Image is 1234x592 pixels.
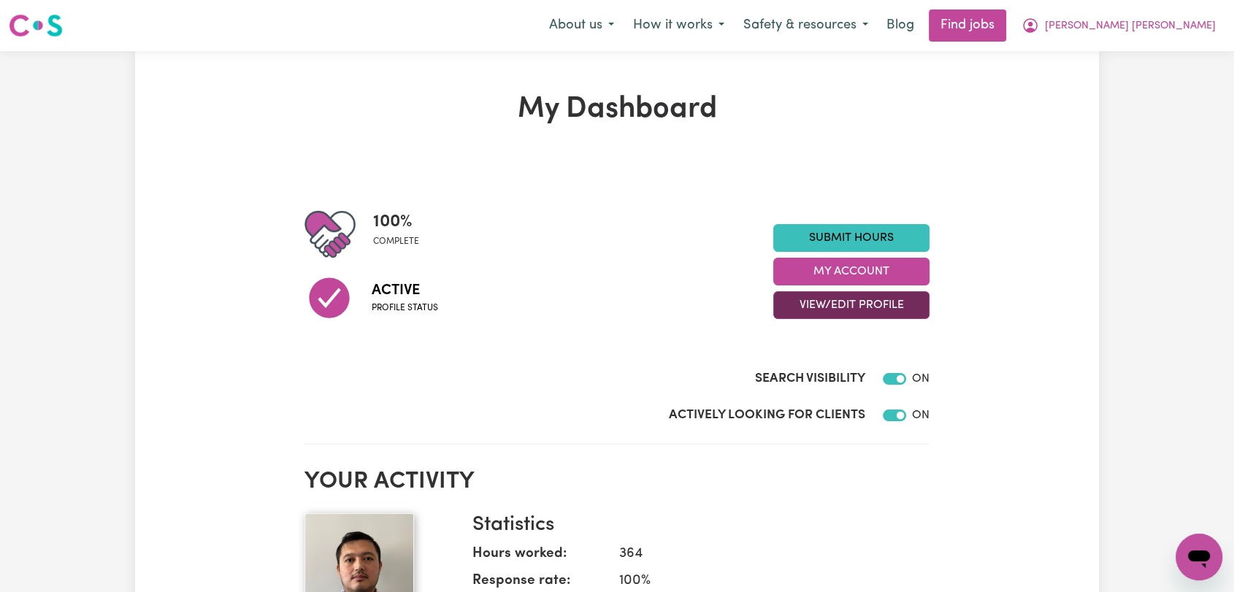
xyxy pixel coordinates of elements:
[929,9,1006,42] a: Find jobs
[372,301,438,315] span: Profile status
[912,410,930,421] span: ON
[1176,534,1222,580] iframe: Button to launch messaging window
[669,406,865,425] label: Actively Looking for Clients
[373,235,419,248] span: complete
[373,209,419,235] span: 100 %
[304,92,930,127] h1: My Dashboard
[773,224,930,252] a: Submit Hours
[373,209,431,260] div: Profile completeness: 100%
[624,10,734,41] button: How it works
[878,9,923,42] a: Blog
[608,544,918,565] dd: 364
[372,280,438,301] span: Active
[734,10,878,41] button: Safety & resources
[912,373,930,385] span: ON
[773,291,930,319] button: View/Edit Profile
[1012,10,1225,41] button: My Account
[472,513,918,538] h3: Statistics
[304,468,930,496] h2: Your activity
[1045,18,1216,34] span: [PERSON_NAME] [PERSON_NAME]
[9,9,63,42] a: Careseekers logo
[9,12,63,39] img: Careseekers logo
[540,10,624,41] button: About us
[773,258,930,285] button: My Account
[472,544,608,571] dt: Hours worked:
[608,571,918,592] dd: 100 %
[755,369,865,388] label: Search Visibility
